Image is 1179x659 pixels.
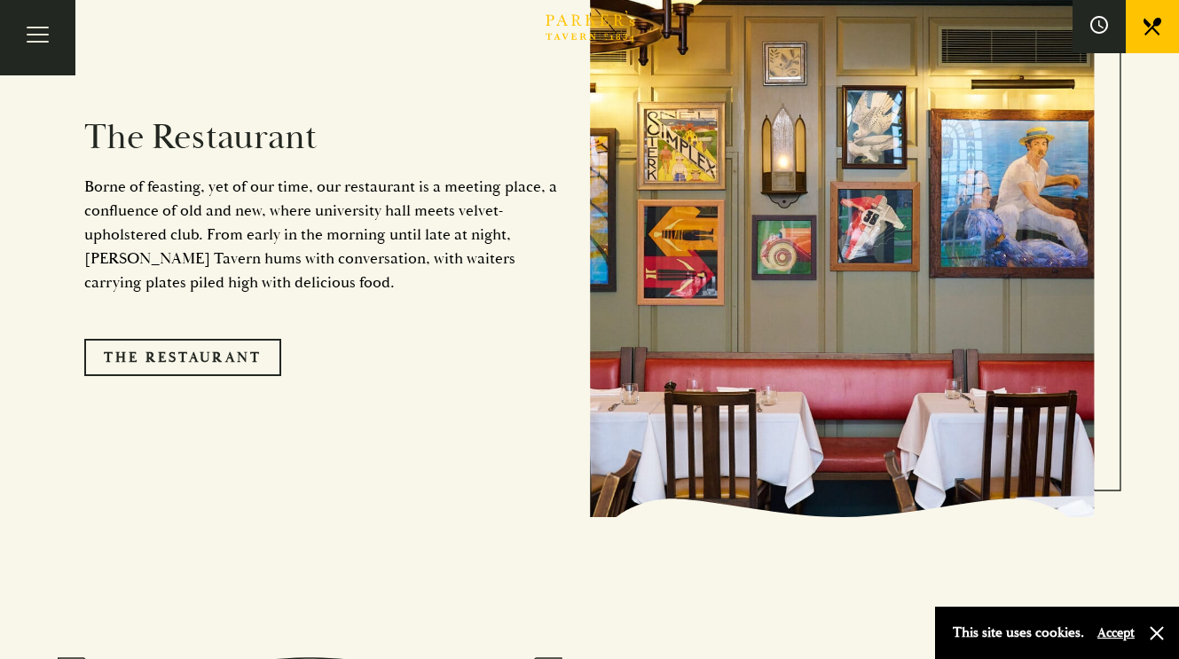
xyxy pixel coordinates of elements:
[1148,624,1166,642] button: Close and accept
[953,620,1084,646] p: This site uses cookies.
[84,175,563,294] p: Borne of feasting, yet of our time, our restaurant is a meeting place, a confluence of old and ne...
[84,339,281,376] a: The Restaurant
[84,116,563,159] h2: The Restaurant
[1097,624,1135,641] button: Accept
